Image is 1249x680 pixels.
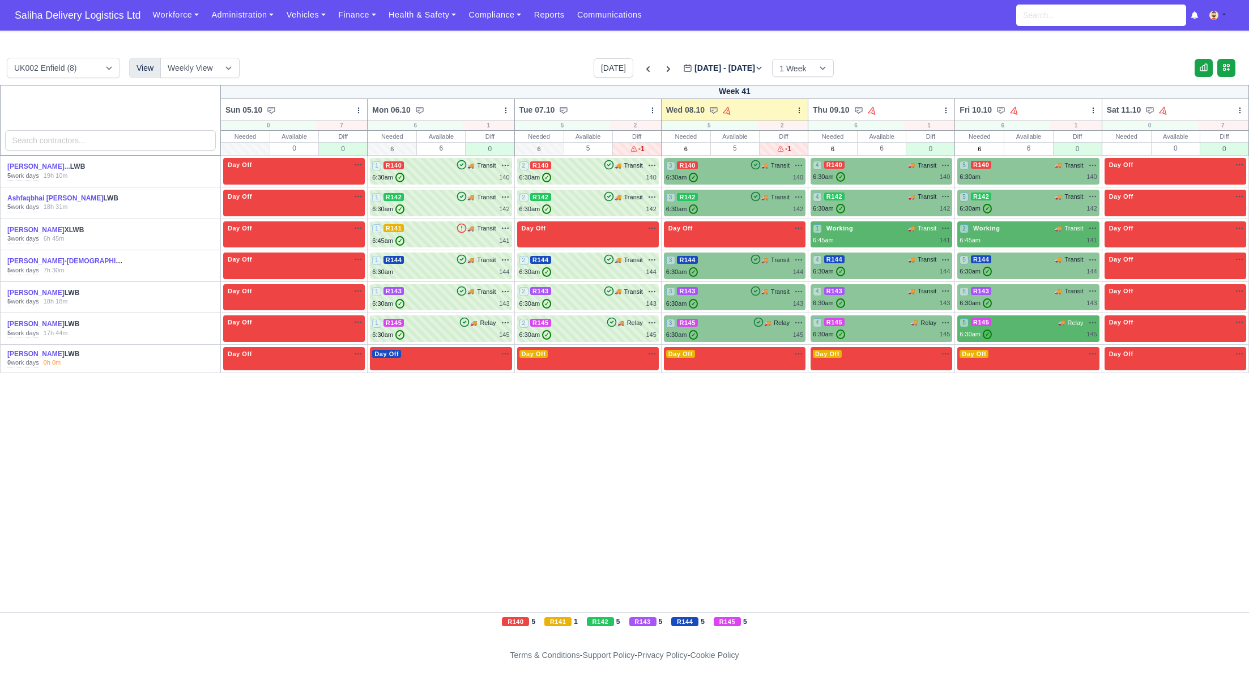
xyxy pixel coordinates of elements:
span: Transit [624,255,643,265]
strong: 5 [7,298,11,305]
iframe: Chat Widget [1192,626,1249,680]
div: 18h 31m [44,203,68,212]
a: [PERSON_NAME] [7,226,65,234]
span: 🚚 [467,193,474,202]
span: 3 [666,161,675,170]
span: ✓ [689,299,698,309]
span: Transit [918,192,936,202]
span: 5 [960,318,969,327]
span: R141 [383,224,404,232]
div: Needed [368,131,416,142]
span: R142 [971,193,992,200]
span: Day Off [666,224,695,232]
span: 1 [372,287,381,296]
span: 1 [372,161,381,170]
span: R143 [383,287,404,295]
span: R145 [971,318,992,326]
span: Mon 06.10 [372,104,411,116]
span: ✓ [689,204,698,214]
div: Week 41 [220,85,1248,99]
span: Transit [1064,255,1083,264]
div: work days [7,203,39,212]
span: 1 [372,319,381,328]
div: 144 [940,267,950,276]
a: Administration [205,4,280,26]
span: R142 [383,193,404,201]
span: 4 [813,318,822,327]
div: 1 [903,121,954,130]
span: R140 [530,161,551,169]
span: Day Off [1107,287,1136,295]
a: Reports [527,4,570,26]
a: Health & Safety [382,4,463,26]
span: Thu 09.10 [813,104,850,116]
div: 0 [906,142,954,155]
span: ✓ [836,172,845,182]
a: Privacy Policy [637,651,688,660]
span: 3 [666,319,675,328]
label: [DATE] - [DATE] [683,62,763,75]
div: LWB [7,194,125,203]
span: 🚚 [761,193,768,202]
span: 4 [813,161,822,170]
div: 5 [711,142,759,154]
div: 6:30am [372,267,393,277]
span: 🚚 [617,319,624,327]
div: 142 [940,204,950,213]
span: 🚚 [908,287,915,296]
span: Transit [477,255,496,265]
div: 7h 30m [44,266,65,275]
span: Day Off [1107,318,1136,326]
span: Relay [920,318,936,328]
div: Needed [662,131,710,142]
div: 6:30am [519,299,552,309]
span: Transit [1064,286,1083,296]
a: Support Policy [583,651,635,660]
div: 6:30am [666,173,698,182]
span: R145 [530,319,551,327]
span: Transit [477,193,496,202]
span: R144 [677,256,698,264]
span: ✓ [542,173,551,182]
div: work days [7,172,39,181]
span: ✓ [395,299,404,309]
div: 144 [1086,267,1097,276]
div: 5 [662,121,757,130]
div: 6 [858,142,906,154]
div: -1 [613,142,661,155]
div: 140 [1086,172,1097,182]
div: 0 [319,142,367,155]
span: 🚚 [1055,224,1062,233]
div: 6 [368,121,463,130]
button: [DATE] [594,58,633,78]
span: R140 [677,161,698,169]
span: Day Off [225,287,254,295]
div: 0 [1102,121,1197,130]
span: 🚚 [908,224,915,233]
div: 6:30am [372,299,404,309]
span: ✓ [836,204,845,213]
div: 6:30am [960,172,981,182]
div: 140 [940,172,950,182]
div: 6:30am [372,173,404,182]
div: work days [7,297,39,306]
div: Available [858,131,906,142]
span: 4 [813,287,822,296]
span: 🚚 [470,319,477,327]
div: 6:30am [666,204,698,214]
a: Communications [571,4,649,26]
div: 6:45am [813,236,834,245]
div: 6:30am [813,267,845,276]
span: Transit [918,224,936,233]
span: 🚚 [1055,193,1062,201]
span: 1 [813,224,822,233]
span: 1 [372,256,381,265]
span: 🚚 [908,193,915,201]
span: R144 [530,256,551,264]
div: Needed [221,131,270,142]
div: 0 [270,142,318,154]
span: 🚚 [467,161,474,170]
div: 0 [466,142,514,155]
span: R143 [677,287,698,295]
strong: 5 [7,267,11,273]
